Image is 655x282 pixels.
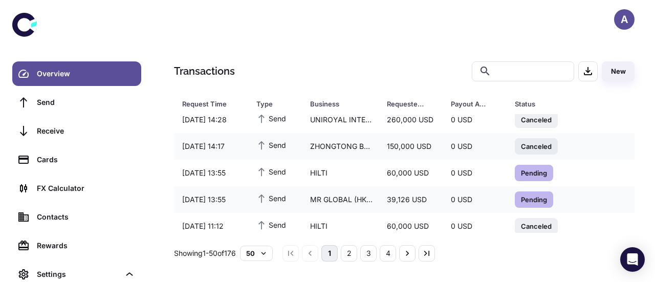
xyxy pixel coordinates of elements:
button: New [602,61,635,81]
div: 60,000 USD [379,216,443,236]
a: Rewards [12,233,141,258]
div: Requested Amount [387,97,425,111]
span: Send [256,192,286,204]
span: Canceled [515,141,558,151]
div: 0 USD [443,163,507,183]
span: Requested Amount [387,97,439,111]
span: Pending [515,167,553,178]
button: Go to page 3 [360,245,377,262]
span: Status [515,97,592,111]
a: Overview [12,61,141,86]
div: [DATE] 11:12 [174,216,248,236]
div: HILTI [302,163,379,183]
button: A [614,9,635,30]
div: UNIROYAL INTERNATIONAL INDUSTRIES LIMITED [302,110,379,129]
div: 0 USD [443,110,507,129]
a: Send [12,90,141,115]
div: 150,000 USD [379,137,443,156]
span: Request Time [182,97,244,111]
button: 50 [240,246,273,261]
span: Canceled [515,221,558,231]
div: Type [256,97,285,111]
span: Canceled [515,114,558,124]
a: Cards [12,147,141,172]
div: HILTI [302,216,379,236]
span: Send [256,219,286,230]
button: Go to next page [399,245,416,262]
a: Contacts [12,205,141,229]
div: 0 USD [443,216,507,236]
div: [DATE] 14:17 [174,137,248,156]
h1: Transactions [174,63,235,79]
button: Go to page 4 [380,245,396,262]
div: 0 USD [443,137,507,156]
span: Send [256,113,286,124]
div: [DATE] 13:55 [174,163,248,183]
div: MR GLOBAL (HK) LIMITED [302,190,379,209]
a: FX Calculator [12,176,141,201]
div: Status [515,97,579,111]
div: Contacts [37,211,135,223]
div: Cards [37,154,135,165]
span: Pending [515,194,553,204]
span: Send [256,139,286,150]
div: Send [37,97,135,108]
nav: pagination navigation [281,245,436,262]
div: Payout Amount [451,97,489,111]
div: [DATE] 14:28 [174,110,248,129]
a: Receive [12,119,141,143]
div: ZHONGTONG BUS HONG KONG COMPANY LIMITED [302,137,379,156]
div: 260,000 USD [379,110,443,129]
div: Request Time [182,97,231,111]
div: Settings [37,269,120,280]
div: 39,126 USD [379,190,443,209]
div: [DATE] 13:55 [174,190,248,209]
button: Go to last page [419,245,435,262]
button: Go to page 2 [341,245,357,262]
div: Rewards [37,240,135,251]
div: FX Calculator [37,183,135,194]
span: Send [256,166,286,177]
span: Type [256,97,298,111]
p: Showing 1-50 of 176 [174,248,236,259]
button: page 1 [321,245,338,262]
div: 0 USD [443,190,507,209]
div: Receive [37,125,135,137]
div: Open Intercom Messenger [620,247,645,272]
span: Payout Amount [451,97,503,111]
div: 60,000 USD [379,163,443,183]
div: Overview [37,68,135,79]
